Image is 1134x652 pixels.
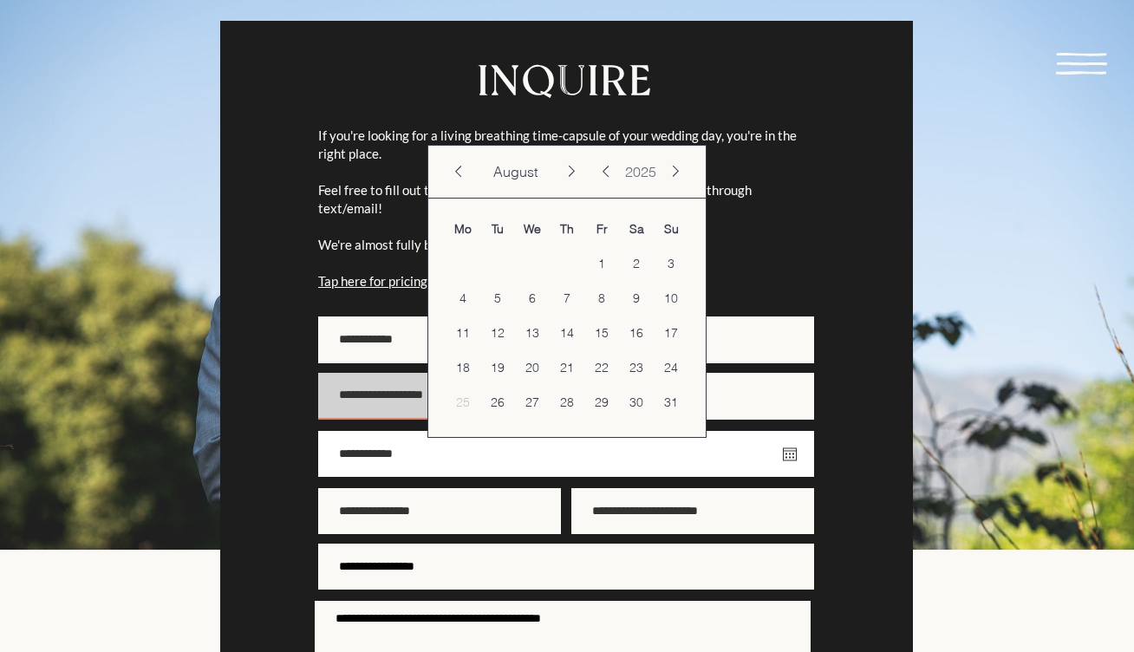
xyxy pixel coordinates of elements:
[550,385,584,420] td: August 28
[515,316,550,350] td: August 13
[584,316,619,350] td: August 15
[454,221,472,237] span: Mo
[655,248,687,279] span: 3
[596,221,608,237] span: Fr
[584,350,619,385] td: August 22
[654,281,688,316] td: August 10
[621,248,652,279] span: 2
[450,160,467,182] button: Previous Month
[655,317,687,349] span: 17
[621,387,652,418] span: 30
[629,221,644,237] span: Sa
[584,385,619,420] td: August 29
[446,385,480,420] td: August 25
[586,248,617,279] span: 1
[318,237,697,252] span: We're almost fully booked for 2024, now taking bookings for 2025!
[517,317,548,349] span: 13
[619,385,654,420] td: August 30
[584,246,619,281] td: August 1
[515,281,550,316] td: August 6
[551,317,583,349] span: 14
[586,283,617,314] span: 8
[551,283,583,314] span: 7
[517,387,548,418] span: 27
[654,385,688,420] td: August 31
[664,221,679,237] span: Su
[783,447,797,461] button: Open calendar
[515,385,550,420] td: August 27
[447,283,479,314] span: 4
[654,246,688,281] td: August 3
[551,387,583,418] span: 28
[619,350,654,385] td: August 23
[467,163,563,180] div: August
[447,317,479,349] span: 11
[621,283,652,314] span: 9
[560,221,574,237] span: Th
[318,127,797,234] span: If you're looking for a living breathing time-capsule of your wedding day, you're in the right pl...
[517,283,548,314] span: 6
[482,283,513,314] span: 5
[446,350,480,385] td: August 18
[480,316,515,350] td: August 12
[479,55,655,104] span: INQUIRE
[480,281,515,316] td: August 5
[447,387,479,418] span: 25
[480,350,515,385] td: August 19
[621,352,652,383] span: 23
[655,387,687,418] span: 31
[517,352,548,383] span: 20
[667,160,684,182] button: Next Year
[563,160,580,182] button: Next Month
[482,352,513,383] span: 19
[550,350,584,385] td: August 21
[586,387,617,418] span: 29
[584,281,619,316] td: August 8
[318,273,456,289] span: Tap here for pricing info!
[550,281,584,316] td: August 7
[482,317,513,349] span: 12
[515,350,550,385] td: August 20
[619,316,654,350] td: August 16
[318,274,456,289] a: Tap here for pricing info!
[615,163,667,180] button: Years, 2025 selected
[480,385,515,420] td: August 26
[619,281,654,316] td: August 9
[492,221,504,237] span: Tu
[551,352,583,383] span: 21
[550,316,584,350] td: August 14
[446,316,480,350] td: August 11
[482,387,513,418] span: 26
[586,352,617,383] span: 22
[524,221,541,237] span: We
[597,160,615,182] button: Previous Year
[621,317,652,349] span: 16
[586,317,617,349] span: 15
[655,283,687,314] span: 10
[654,316,688,350] td: August 17
[446,281,480,316] td: August 4
[655,352,687,383] span: 24
[654,350,688,385] td: August 24
[447,352,479,383] span: 18
[619,246,654,281] td: August 2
